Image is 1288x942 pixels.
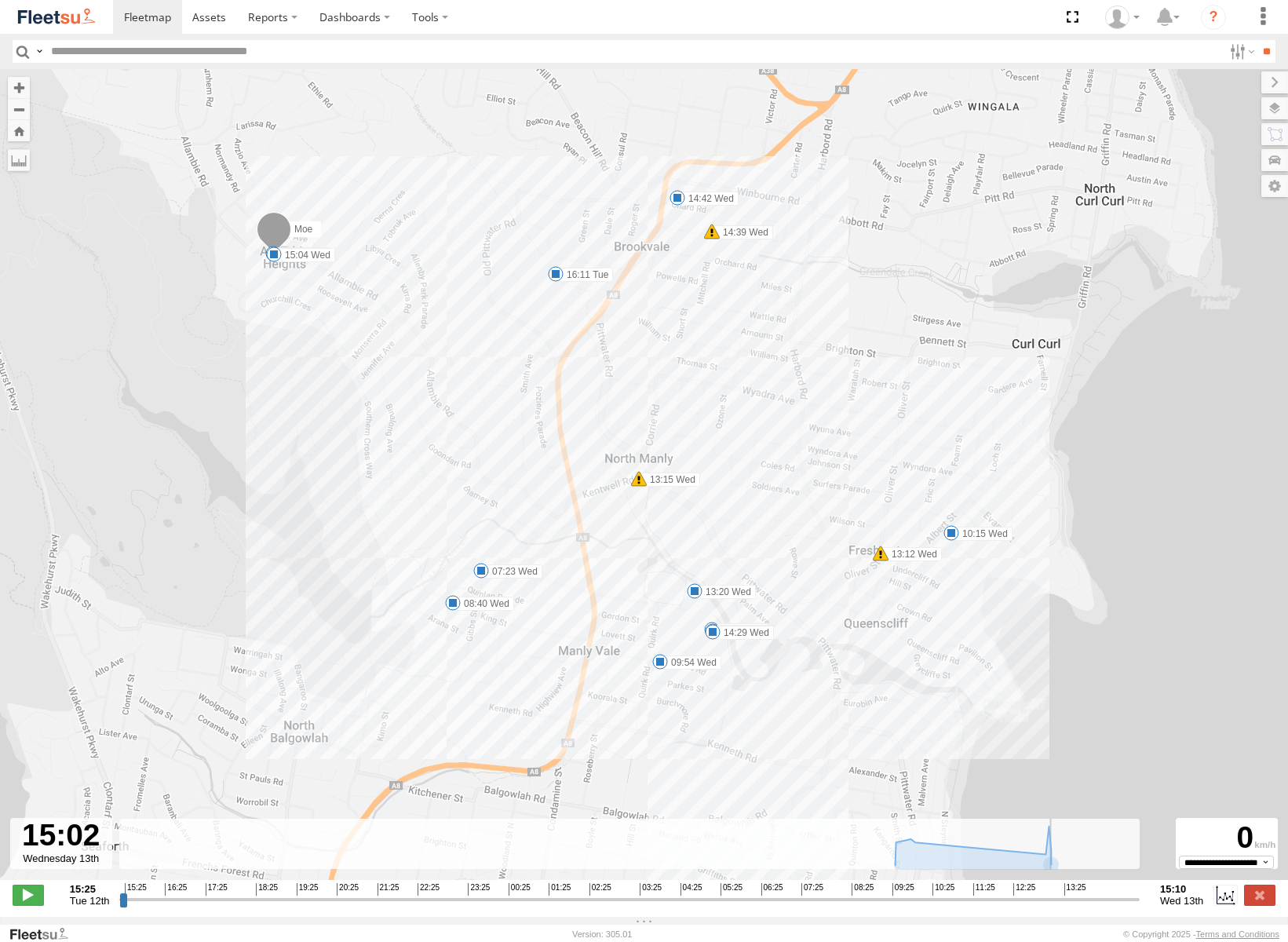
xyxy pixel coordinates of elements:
span: 18:25 [256,883,278,896]
span: 08:25 [852,883,874,896]
span: Tue 12th Aug 2025 [70,895,110,907]
span: 15:25 [125,883,147,896]
label: Map Settings [1261,175,1288,197]
strong: 15:25 [70,883,110,895]
span: 21:25 [378,883,400,896]
a: Terms and Conditions [1196,929,1279,939]
label: Close [1244,885,1275,905]
strong: 15:10 [1160,883,1203,895]
div: 0 [1178,820,1275,856]
label: 15:04 Wed [274,248,335,262]
span: 12:25 [1013,883,1035,896]
span: 16:25 [165,883,187,896]
label: 16:11 Tue [556,268,613,282]
label: 08:40 Wed [453,597,514,611]
label: 14:42 Wed [677,192,739,206]
span: 23:25 [468,883,490,896]
label: 13:12 Wed [881,547,942,561]
span: 01:25 [549,883,571,896]
span: 06:25 [761,883,783,896]
label: Search Filter Options [1224,40,1257,63]
button: Zoom in [8,77,30,98]
label: Search Query [33,40,46,63]
span: 04:25 [680,883,702,896]
label: 07:06 Wed [713,625,774,639]
span: 22:25 [418,883,440,896]
span: 11:25 [973,883,995,896]
span: Wed 13th Aug 2025 [1160,895,1203,907]
span: 05:25 [721,883,743,896]
span: 07:25 [801,883,823,896]
label: 13:20 Wed [695,585,756,599]
label: 09:54 Wed [660,655,721,670]
div: © Copyright 2025 - [1123,929,1279,939]
span: 00:25 [509,883,531,896]
span: 20:25 [337,883,359,896]
span: 10:25 [932,883,954,896]
label: Measure [8,149,30,171]
span: 19:25 [297,883,319,896]
div: Version: 305.01 [572,929,632,939]
label: 10:15 Wed [951,527,1013,541]
span: Moe [294,224,312,235]
div: myBins Admin [1100,5,1145,29]
img: fleetsu-logo-horizontal.svg [16,6,97,27]
a: Visit our Website [9,926,81,942]
label: 13:15 Wed [639,473,700,487]
label: 14:39 Wed [712,225,773,239]
label: 14:29 Wed [713,626,774,640]
label: 07:23 Wed [481,564,542,579]
span: 02:25 [589,883,611,896]
span: 03:25 [640,883,662,896]
i: ? [1201,5,1226,30]
button: Zoom Home [8,120,30,141]
span: 17:25 [206,883,228,896]
button: Zoom out [8,98,30,120]
span: 13:25 [1064,883,1086,896]
label: 15:34 Tue [712,623,769,637]
span: 09:25 [892,883,914,896]
label: Play/Stop [13,885,44,905]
